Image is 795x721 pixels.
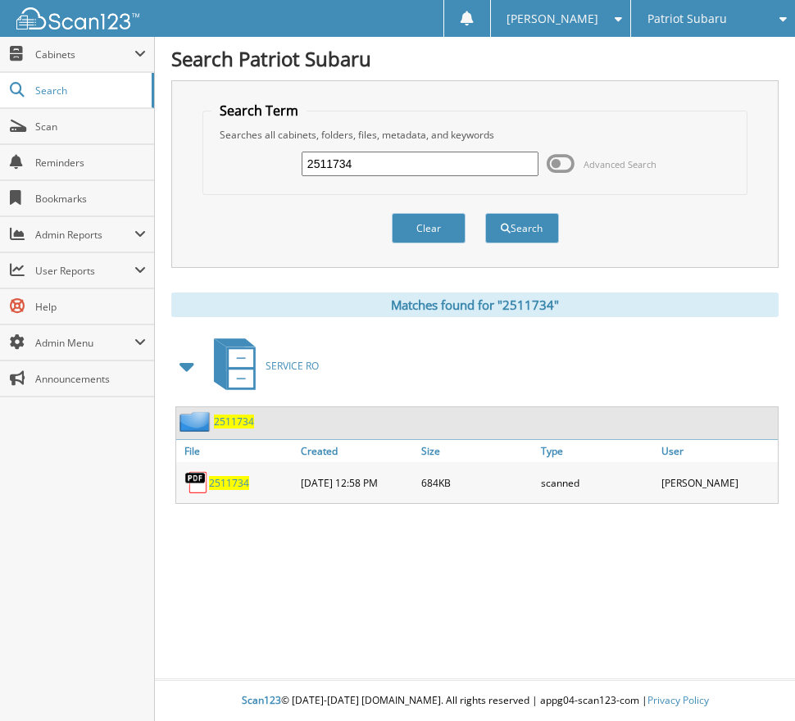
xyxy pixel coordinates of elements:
[647,693,709,707] a: Privacy Policy
[657,466,778,499] div: [PERSON_NAME]
[392,213,466,243] button: Clear
[171,292,779,317] div: Matches found for "2511734"
[211,128,738,142] div: Searches all cabinets, folders, files, metadata, and keywords
[209,476,249,490] a: 2511734
[507,14,598,24] span: [PERSON_NAME]
[713,642,795,721] iframe: Chat Widget
[35,192,146,206] span: Bookmarks
[584,158,656,170] span: Advanced Search
[35,372,146,386] span: Announcements
[266,359,319,373] span: SERVICE RO
[657,440,778,462] a: User
[35,156,146,170] span: Reminders
[242,693,281,707] span: Scan123
[179,411,214,432] img: folder2.png
[35,228,134,242] span: Admin Reports
[537,440,657,462] a: Type
[417,466,538,499] div: 684KB
[35,84,143,97] span: Search
[485,213,559,243] button: Search
[214,415,254,429] a: 2511734
[647,14,727,24] span: Patriot Subaru
[184,470,209,495] img: PDF.png
[417,440,538,462] a: Size
[176,440,297,462] a: File
[35,300,146,314] span: Help
[35,120,146,134] span: Scan
[35,264,134,278] span: User Reports
[171,45,779,72] h1: Search Patriot Subaru
[35,48,134,61] span: Cabinets
[204,333,319,398] a: SERVICE RO
[155,681,795,721] div: © [DATE]-[DATE] [DOMAIN_NAME]. All rights reserved | appg04-scan123-com |
[35,336,134,350] span: Admin Menu
[211,102,307,120] legend: Search Term
[537,466,657,499] div: scanned
[297,440,417,462] a: Created
[16,7,139,29] img: scan123-logo-white.svg
[297,466,417,499] div: [DATE] 12:58 PM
